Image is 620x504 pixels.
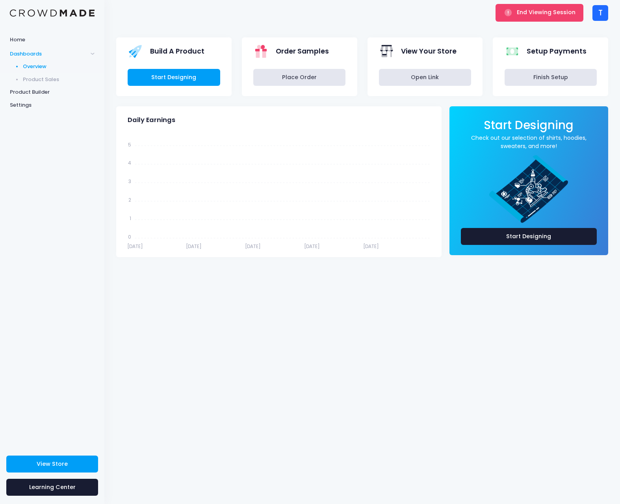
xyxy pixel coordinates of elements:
[128,178,131,185] tspan: 3
[150,46,204,56] span: Build A Product
[128,159,131,166] tspan: 4
[505,69,597,86] a: Finish Setup
[245,243,261,250] tspan: [DATE]
[10,36,95,44] span: Home
[10,88,95,96] span: Product Builder
[253,69,345,86] a: Place Order
[379,69,471,86] a: Open Link
[517,8,575,16] span: End Viewing Session
[23,76,95,83] span: Product Sales
[186,243,202,250] tspan: [DATE]
[10,9,95,17] img: Logo
[128,141,131,148] tspan: 5
[461,134,597,150] a: Check out our selection of shirts, hoodies, sweaters, and more!
[130,215,131,222] tspan: 1
[10,50,88,58] span: Dashboards
[363,243,379,250] tspan: [DATE]
[128,196,131,203] tspan: 2
[304,243,320,250] tspan: [DATE]
[276,46,329,56] span: Order Samples
[401,46,457,56] span: View Your Store
[527,46,587,56] span: Setup Payments
[496,4,583,21] button: End Viewing Session
[10,101,95,109] span: Settings
[128,233,131,240] tspan: 0
[484,124,574,131] a: Start Designing
[23,63,95,70] span: Overview
[128,116,175,124] span: Daily Earnings
[29,483,76,491] span: Learning Center
[6,479,98,496] a: Learning Center
[37,460,68,468] span: View Store
[592,5,608,21] div: T
[128,69,220,86] a: Start Designing
[484,117,574,133] span: Start Designing
[461,228,597,245] a: Start Designing
[6,456,98,472] a: View Store
[127,243,143,250] tspan: [DATE]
